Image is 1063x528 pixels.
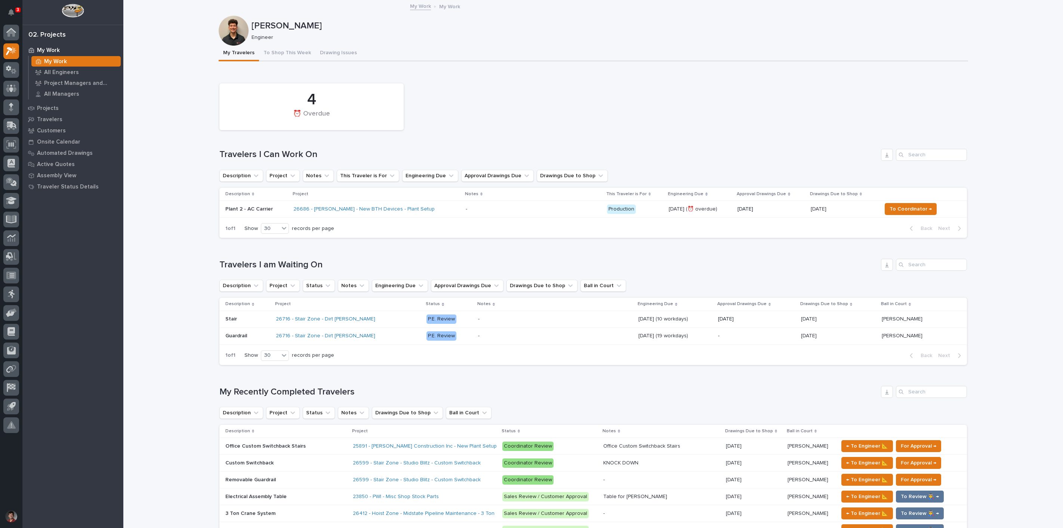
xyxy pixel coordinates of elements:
[219,346,241,365] p: 1 of 1
[846,442,888,451] span: ← To Engineer 📐
[293,190,308,198] p: Project
[225,331,249,339] p: Guardrail
[22,44,123,56] a: My Work
[22,147,123,159] a: Automated Drawings
[225,206,287,212] p: Plant 2 - AC Carrier
[303,280,335,292] button: Status
[901,492,939,501] span: To Review 👨‍🏭 →
[896,507,944,519] button: To Review 👨‍🏭 →
[882,314,924,322] p: [PERSON_NAME]
[402,170,458,182] button: Engineering Due
[439,2,460,10] p: My Work
[353,443,546,449] a: 25891 - [PERSON_NAME] Construction Inc - New Plant Setup - Mezzanine Project
[232,110,391,126] div: ⏰ Overdue
[788,458,830,466] p: [PERSON_NAME]
[261,225,279,233] div: 30
[244,352,258,359] p: Show
[603,460,638,466] div: KNOCK DOWN
[29,67,123,77] a: All Engineers
[466,206,467,212] div: -
[44,69,79,76] p: All Engineers
[219,407,263,419] button: Description
[788,492,830,500] p: [PERSON_NAME]
[718,316,795,322] p: [DATE]
[225,190,250,198] p: Description
[537,170,608,182] button: Drawings Due to Shop
[37,116,62,123] p: Travelers
[338,407,369,419] button: Notes
[896,491,944,503] button: To Review 👨‍🏭 →
[353,477,481,483] a: 26599 - Stair Zone - Studio Blitz - Custom Switchback
[219,438,967,455] tr: Office Custom Switchback StairsOffice Custom Switchback Stairs 25891 - [PERSON_NAME] Construction...
[44,91,79,98] p: All Managers
[219,170,263,182] button: Description
[303,407,335,419] button: Status
[882,331,924,339] p: [PERSON_NAME]
[935,352,967,359] button: Next
[846,509,888,518] span: ← To Engineer 📐
[461,170,534,182] button: Approval Drawings Due
[580,280,626,292] button: Ball in Court
[37,184,99,190] p: Traveler Status Details
[935,225,967,232] button: Next
[219,201,967,218] tr: Plant 2 - AC Carrier26686 - [PERSON_NAME] - New BTH Devices - Plant Setup - Production[DATE] (⏰ o...
[502,509,589,518] div: Sales Review / Customer Approval
[9,9,19,21] div: Notifications3
[901,458,936,467] span: For Approval →
[37,105,59,112] p: Projects
[916,225,932,232] span: Back
[225,509,277,517] p: 3 Ton Crane System
[896,386,967,398] input: Search
[225,458,275,466] p: Custom Switchback
[225,475,277,483] p: Removable Guardrail
[718,333,795,339] p: -
[292,352,334,359] p: records per page
[266,170,300,182] button: Project
[225,442,307,449] p: Office Custom Switchback Stairs
[726,492,743,500] p: [DATE]
[225,314,238,322] p: Stair
[219,311,967,328] tr: StairStair 26716 - Stair Zone - Dirt [PERSON_NAME] P.E. Review- [DATE] (10 workdays)[DATE] (10 wo...
[638,314,690,322] p: [DATE] (10 workdays)
[219,472,967,488] tr: Removable GuardrailRemovable Guardrail 26599 - Stair Zone - Studio Blitz - Custom Switchback Coor...
[372,407,443,419] button: Drawings Due to Shop
[252,34,962,41] p: Engineer
[426,331,456,341] div: P.E. Review
[788,442,830,449] p: [PERSON_NAME]
[22,125,123,136] a: Customers
[219,488,967,505] tr: Electrical Assembly TableElectrical Assembly Table 23850 - PWI - Misc Shop Stock Parts Sales Revi...
[337,170,399,182] button: This Traveler is For
[29,89,123,99] a: All Managers
[506,280,577,292] button: Drawings Due to Shop
[810,190,858,198] p: Drawings Due to Shop
[788,509,830,517] p: [PERSON_NAME]
[22,114,123,125] a: Travelers
[338,280,369,292] button: Notes
[219,149,878,160] h1: Travelers I Can Work On
[896,149,967,161] input: Search
[901,509,939,518] span: To Review 👨‍🏭 →
[37,150,93,157] p: Automated Drawings
[603,477,605,483] div: -
[275,300,291,308] p: Project
[219,260,878,270] h1: Travelers I am Waiting On
[896,440,941,452] button: For Approval →
[502,475,554,485] div: Coordinator Review
[266,407,300,419] button: Project
[44,58,67,65] p: My Work
[668,190,703,198] p: Engineering Due
[22,181,123,192] a: Traveler Status Details
[502,427,516,435] p: Status
[219,46,259,61] button: My Travelers
[3,509,19,524] button: users-avatar
[37,161,75,168] p: Active Quotes
[478,316,480,322] div: -
[62,4,84,18] img: Workspace Logo
[22,170,123,181] a: Assembly View
[219,220,241,238] p: 1 of 1
[353,494,439,500] a: 23850 - PWI - Misc Shop Stock Parts
[292,225,334,232] p: records per page
[638,300,673,308] p: Engineering Due
[244,225,258,232] p: Show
